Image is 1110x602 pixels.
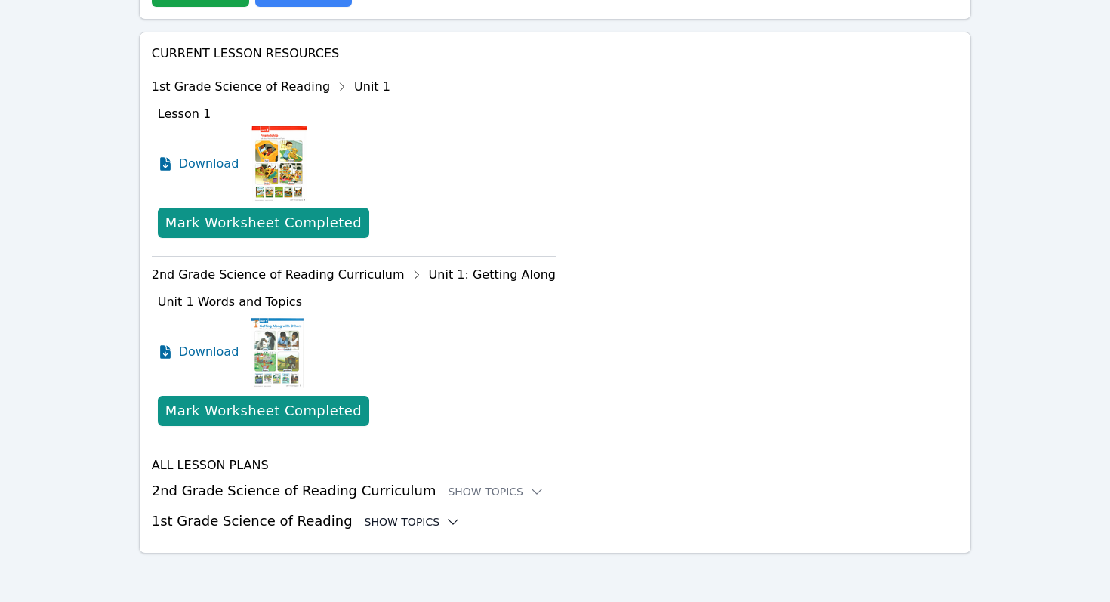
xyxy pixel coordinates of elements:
[152,45,959,63] h4: Current Lesson Resources
[251,126,307,202] img: Lesson 1
[152,456,959,474] h4: All Lesson Plans
[165,212,362,233] div: Mark Worksheet Completed
[365,514,461,529] button: Show Topics
[448,484,544,499] button: Show Topics
[152,75,556,99] div: 1st Grade Science of Reading Unit 1
[152,263,556,287] div: 2nd Grade Science of Reading Curriculum Unit 1: Getting Along
[158,126,239,202] a: Download
[179,343,239,361] span: Download
[165,400,362,421] div: Mark Worksheet Completed
[158,314,239,390] a: Download
[158,107,211,121] span: Lesson 1
[251,314,304,390] img: Unit 1 Words and Topics
[179,155,239,173] span: Download
[152,480,959,502] h3: 2nd Grade Science of Reading Curriculum
[158,295,302,309] span: Unit 1 Words and Topics
[158,208,369,238] button: Mark Worksheet Completed
[158,396,369,426] button: Mark Worksheet Completed
[152,511,959,532] h3: 1st Grade Science of Reading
